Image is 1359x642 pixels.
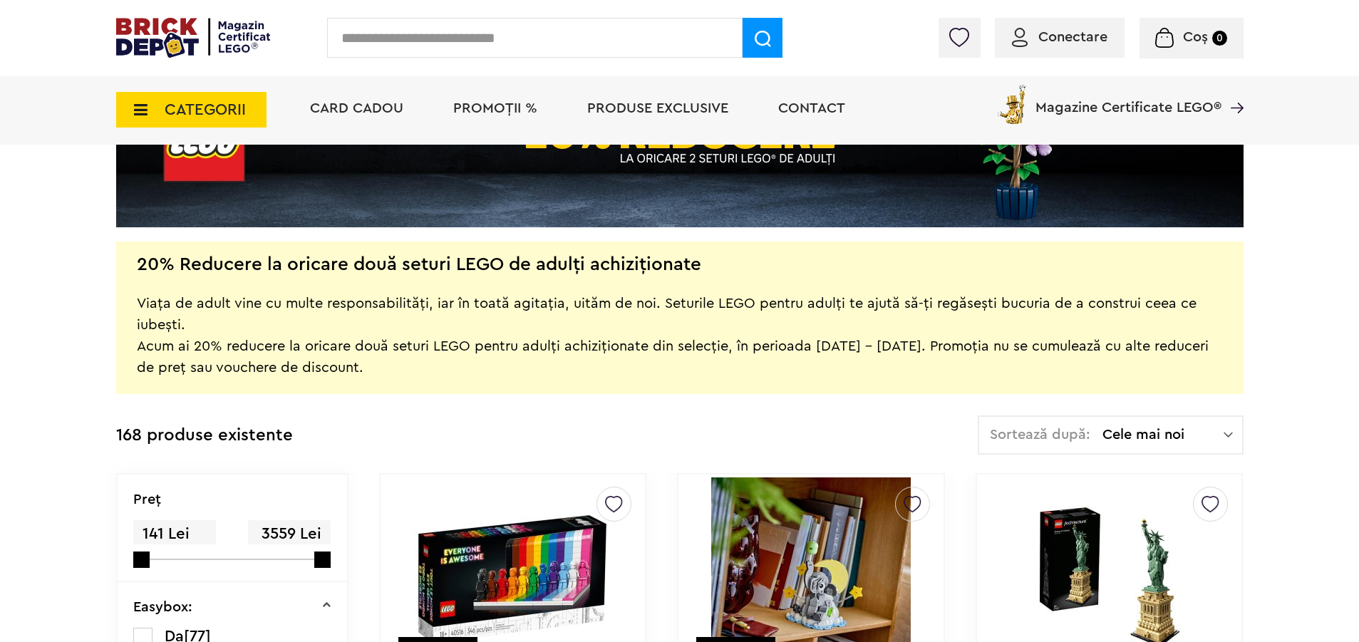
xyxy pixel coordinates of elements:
[1102,428,1224,442] span: Cele mai noi
[1035,82,1221,115] span: Magazine Certificate LEGO®
[587,101,728,115] a: Produse exclusive
[133,492,161,507] p: Preţ
[1221,82,1244,96] a: Magazine Certificate LEGO®
[165,102,246,118] span: CATEGORII
[1038,30,1107,44] span: Conectare
[310,101,403,115] a: Card Cadou
[1012,30,1107,44] a: Conectare
[778,101,845,115] a: Contact
[453,101,537,115] a: PROMOȚII %
[116,415,293,456] div: 168 produse existente
[133,600,192,614] p: Easybox:
[1212,31,1227,46] small: 0
[248,520,331,548] span: 3559 Lei
[137,271,1223,378] div: Viața de adult vine cu multe responsabilități, iar în toată agitația, uităm de noi. Seturile LEGO...
[137,257,701,271] h2: 20% Reducere la oricare două seturi LEGO de adulți achiziționate
[133,520,216,548] span: 141 Lei
[990,428,1090,442] span: Sortează după:
[1183,30,1208,44] span: Coș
